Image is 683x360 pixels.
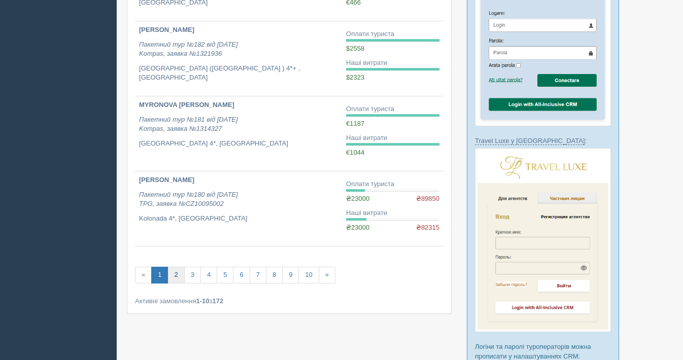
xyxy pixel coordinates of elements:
[139,26,194,33] b: [PERSON_NAME]
[139,116,238,133] i: Пакетний тур №181 від [DATE] Kompas, заявка №1314327
[416,223,439,233] span: ₴82315
[135,96,342,171] a: MYRONOVA [PERSON_NAME] Пакетний тур №181 від [DATE]Kompas, заявка №1314327 [GEOGRAPHIC_DATA] 4*, ...
[213,297,224,305] b: 172
[346,74,364,81] span: $2323
[346,149,364,156] span: €1044
[233,267,250,283] a: 6
[250,267,266,283] a: 7
[346,195,369,202] span: ₴23000
[139,176,194,184] b: [PERSON_NAME]
[139,64,338,83] p: [GEOGRAPHIC_DATA] ([GEOGRAPHIC_DATA] ) 4*+ , [GEOGRAPHIC_DATA]
[346,29,439,39] div: Оплати туриста
[135,267,152,283] span: «
[346,104,439,114] div: Оплати туриста
[346,120,364,127] span: €1187
[139,214,338,224] p: Kolonada 4*, [GEOGRAPHIC_DATA]
[475,148,611,332] img: travel-luxe-%D0%BB%D0%BE%D0%B3%D0%B8%D0%BD-%D1%87%D0%B5%D1%80%D0%B5%D0%B7-%D1%81%D1%80%D0%BC-%D0%...
[346,179,439,189] div: Оплати туриста
[475,136,611,146] p: :
[282,267,299,283] a: 9
[298,267,319,283] a: 10
[217,267,233,283] a: 5
[346,45,364,52] span: $2558
[167,267,184,283] a: 2
[346,208,439,218] div: Наші витрати
[475,137,585,145] a: Travel Luxe у [GEOGRAPHIC_DATA]
[151,267,168,283] a: 1
[196,297,210,305] b: 1-10
[346,133,439,143] div: Наші витрати
[139,101,234,109] b: MYRONOVA [PERSON_NAME]
[346,224,369,231] span: ₴23000
[135,296,443,306] div: Активні замовлення з
[135,21,342,96] a: [PERSON_NAME] Пакетний тур №182 від [DATE]Kompas, заявка №1321936 [GEOGRAPHIC_DATA] ([GEOGRAPHIC_...
[319,267,335,283] a: »
[139,41,238,58] i: Пакетний тур №182 від [DATE] Kompas, заявка №1321936
[139,139,338,149] p: [GEOGRAPHIC_DATA] 4*, [GEOGRAPHIC_DATA]
[266,267,283,283] a: 8
[346,58,439,68] div: Наші витрати
[184,267,201,283] a: 3
[135,171,342,246] a: [PERSON_NAME] Пакетний тур №180 від [DATE]TPG, заявка №CZ10095002 Kolonada 4*, [GEOGRAPHIC_DATA]
[200,267,217,283] a: 4
[139,191,238,208] i: Пакетний тур №180 від [DATE] TPG, заявка №CZ10095002
[416,194,439,204] span: ₴89850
